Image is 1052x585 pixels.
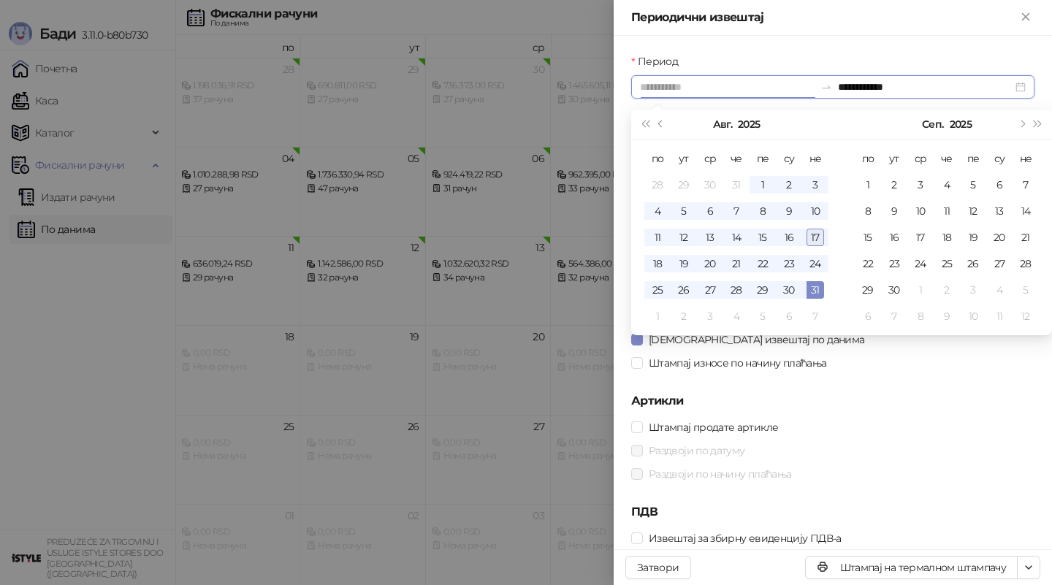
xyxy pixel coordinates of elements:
[697,172,723,198] td: 2025-07-30
[723,277,750,303] td: 2025-08-28
[1013,172,1039,198] td: 2025-09-07
[802,172,828,198] td: 2025-08-03
[855,145,881,172] th: по
[991,229,1008,246] div: 20
[986,172,1013,198] td: 2025-09-06
[671,198,697,224] td: 2025-08-05
[960,224,986,251] td: 2025-09-19
[885,229,903,246] div: 16
[671,251,697,277] td: 2025-08-19
[1017,176,1034,194] div: 7
[934,303,960,329] td: 2025-10-09
[697,224,723,251] td: 2025-08-13
[938,255,956,272] div: 25
[934,198,960,224] td: 2025-09-11
[640,79,815,95] input: Период
[802,224,828,251] td: 2025-08-17
[802,145,828,172] th: не
[675,281,693,299] div: 26
[991,307,1008,325] div: 11
[723,198,750,224] td: 2025-08-07
[807,281,824,299] div: 31
[938,229,956,246] div: 18
[671,145,697,172] th: ут
[780,307,798,325] div: 6
[649,229,666,246] div: 11
[986,224,1013,251] td: 2025-09-20
[885,255,903,272] div: 23
[776,172,802,198] td: 2025-08-02
[805,556,1018,579] button: Штампај на термалном штампачу
[964,202,982,220] div: 12
[728,229,745,246] div: 14
[907,277,934,303] td: 2025-10-01
[986,303,1013,329] td: 2025-10-11
[723,251,750,277] td: 2025-08-21
[907,303,934,329] td: 2025-10-08
[697,198,723,224] td: 2025-08-06
[807,202,824,220] div: 10
[802,198,828,224] td: 2025-08-10
[855,224,881,251] td: 2025-09-15
[885,176,903,194] div: 2
[643,443,750,459] span: Раздвоји по датуму
[701,255,719,272] div: 20
[701,281,719,299] div: 27
[776,251,802,277] td: 2025-08-23
[780,229,798,246] div: 16
[1013,145,1039,172] th: не
[644,251,671,277] td: 2025-08-18
[649,176,666,194] div: 28
[671,224,697,251] td: 2025-08-12
[922,110,943,139] button: Изабери месец
[675,229,693,246] div: 12
[701,229,719,246] div: 13
[934,172,960,198] td: 2025-09-04
[776,303,802,329] td: 2025-09-06
[728,307,745,325] div: 4
[950,110,972,139] button: Изабери годину
[907,172,934,198] td: 2025-09-03
[644,198,671,224] td: 2025-08-04
[938,281,956,299] div: 2
[859,202,877,220] div: 8
[675,255,693,272] div: 19
[754,176,771,194] div: 1
[807,255,824,272] div: 24
[750,198,776,224] td: 2025-08-08
[728,255,745,272] div: 21
[750,251,776,277] td: 2025-08-22
[750,145,776,172] th: пе
[1013,198,1039,224] td: 2025-09-14
[780,255,798,272] div: 23
[885,281,903,299] div: 30
[697,303,723,329] td: 2025-09-03
[754,281,771,299] div: 29
[653,110,669,139] button: Претходни месец (PageUp)
[934,224,960,251] td: 2025-09-18
[697,251,723,277] td: 2025-08-20
[907,224,934,251] td: 2025-09-17
[643,530,847,546] span: Извештај за збирну евиденцију ПДВ-а
[643,419,784,435] span: Штампај продате артикле
[1017,281,1034,299] div: 5
[671,277,697,303] td: 2025-08-26
[643,332,870,348] span: [DEMOGRAPHIC_DATA] извештај по данима
[991,255,1008,272] div: 27
[938,307,956,325] div: 9
[802,251,828,277] td: 2025-08-24
[750,303,776,329] td: 2025-09-05
[859,255,877,272] div: 22
[907,145,934,172] th: ср
[855,277,881,303] td: 2025-09-29
[1017,202,1034,220] div: 14
[991,281,1008,299] div: 4
[991,202,1008,220] div: 13
[644,303,671,329] td: 2025-09-01
[807,176,824,194] div: 3
[859,229,877,246] div: 15
[986,277,1013,303] td: 2025-10-04
[885,202,903,220] div: 9
[750,172,776,198] td: 2025-08-01
[649,281,666,299] div: 25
